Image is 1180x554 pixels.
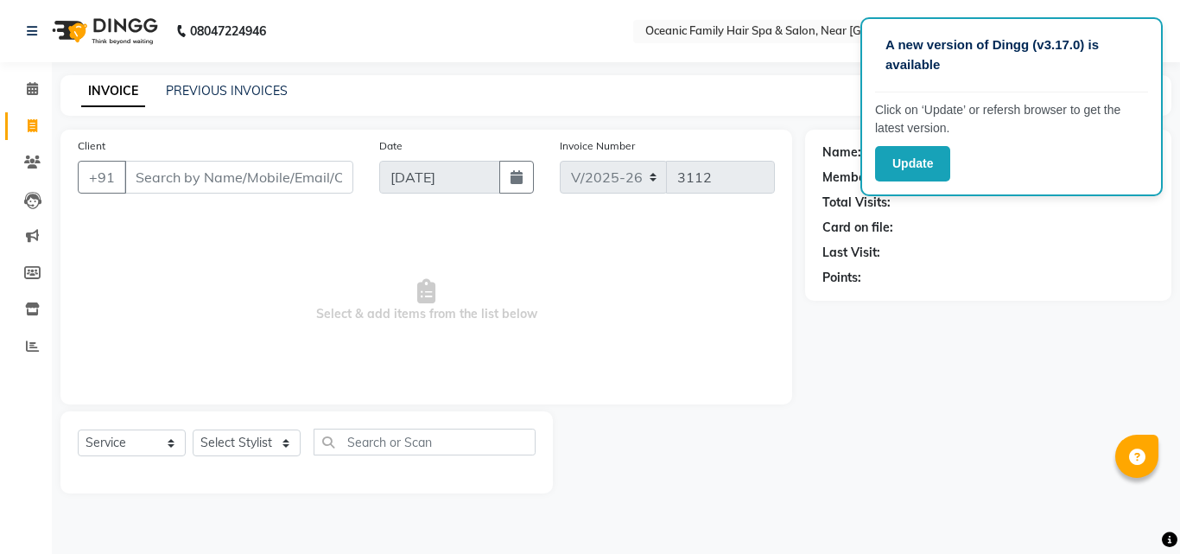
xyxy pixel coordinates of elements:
img: logo [44,7,162,55]
div: Card on file: [822,219,893,237]
span: Select & add items from the list below [78,214,775,387]
b: 08047224946 [190,7,266,55]
button: Update [875,146,950,181]
input: Search or Scan [314,429,536,455]
p: A new version of Dingg (v3.17.0) is available [885,35,1138,74]
label: Client [78,138,105,154]
div: Last Visit: [822,244,880,262]
label: Date [379,138,403,154]
div: Points: [822,269,861,287]
div: Total Visits: [822,194,891,212]
label: Invoice Number [560,138,635,154]
a: PREVIOUS INVOICES [166,83,288,99]
button: +91 [78,161,126,194]
div: Membership: [822,169,898,187]
p: Click on ‘Update’ or refersh browser to get the latest version. [875,101,1148,137]
div: Name: [822,143,861,162]
a: INVOICE [81,76,145,107]
input: Search by Name/Mobile/Email/Code [124,161,353,194]
iframe: chat widget [1107,485,1163,537]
